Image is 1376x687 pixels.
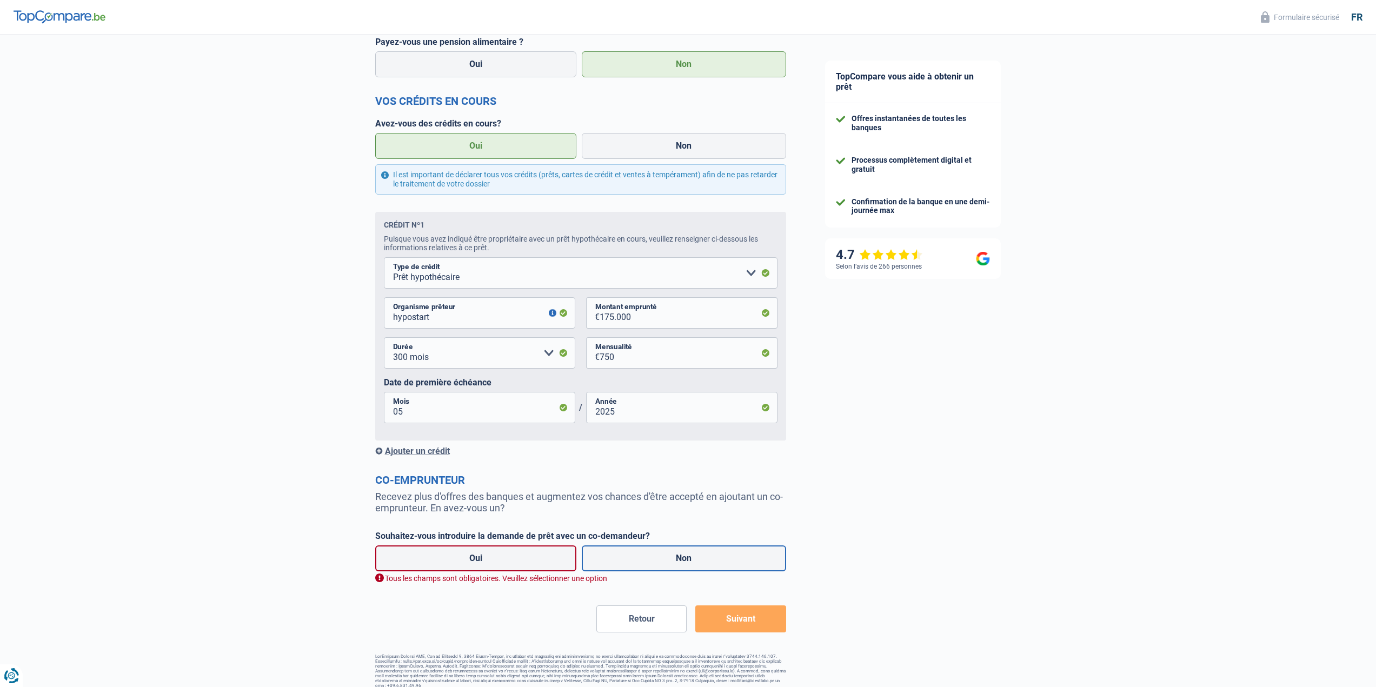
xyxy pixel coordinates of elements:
[384,235,777,252] div: Puisque vous avez indiqué être propriétaire avec un prêt hypothécaire en cours, veuillez renseign...
[375,491,786,513] p: Recevez plus d'offres des banques et augmentez vos chances d'être accepté en ajoutant un co-empru...
[375,545,577,571] label: Oui
[375,118,786,129] label: Avez-vous des crédits en cours?
[1351,11,1362,23] div: fr
[695,605,786,632] button: Suivant
[375,164,786,195] div: Il est important de déclarer tous vos crédits (prêts, cartes de crédit et ventes à tempérament) a...
[586,297,600,329] span: €
[375,573,786,584] div: Tous les champs sont obligatoires. Veuillez sélectionner une option
[375,37,786,47] label: Payez-vous une pension alimentaire ?
[852,114,990,132] div: Offres instantanées de toutes les banques
[375,95,786,108] h2: Vos crédits en cours
[852,156,990,174] div: Processus complètement digital et gratuit
[582,133,786,159] label: Non
[575,402,586,412] span: /
[582,51,786,77] label: Non
[375,531,786,541] label: Souhaitez-vous introduire la demande de prêt avec un co-demandeur?
[852,197,990,216] div: Confirmation de la banque en une demi-journée max
[586,392,777,423] input: AAAA
[836,263,922,270] div: Selon l’avis de 266 personnes
[384,377,777,388] label: Date de première échéance
[375,473,786,486] h2: Co-emprunteur
[596,605,687,632] button: Retour
[582,545,786,571] label: Non
[586,337,600,369] span: €
[384,392,575,423] input: MM
[375,446,786,456] div: Ajouter un crédit
[384,221,424,229] div: Crédit nº1
[375,133,577,159] label: Oui
[1254,8,1346,26] button: Formulaire sécurisé
[836,247,923,263] div: 4.7
[375,51,577,77] label: Oui
[825,61,1001,103] div: TopCompare vous aide à obtenir un prêt
[14,10,105,23] img: TopCompare Logo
